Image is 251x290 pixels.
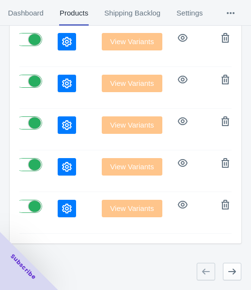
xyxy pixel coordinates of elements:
[8,0,44,26] span: Dashboard
[9,252,38,281] span: Subscribe
[176,0,203,26] span: Settings
[211,0,251,26] button: More tabs
[59,0,88,26] span: Products
[104,0,161,26] span: Shipping Backlog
